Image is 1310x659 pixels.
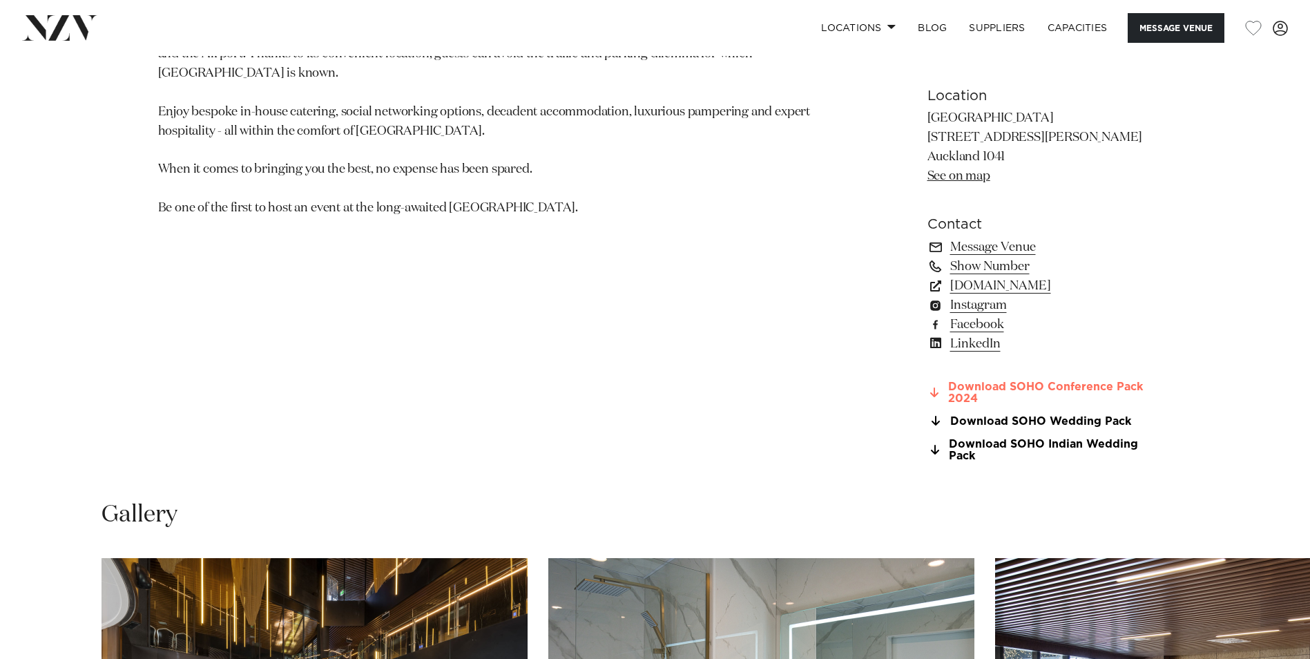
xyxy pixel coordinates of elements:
[1128,13,1224,43] button: Message Venue
[1037,13,1119,43] a: Capacities
[927,86,1153,106] h6: Location
[907,13,958,43] a: BLOG
[927,439,1153,462] a: Download SOHO Indian Wedding Pack
[927,315,1153,334] a: Facebook
[927,415,1153,428] a: Download SOHO Wedding Pack
[927,170,990,182] a: See on map
[927,238,1153,257] a: Message Venue
[927,257,1153,276] a: Show Number
[958,13,1036,43] a: SUPPLIERS
[927,334,1153,354] a: LinkedIn
[927,276,1153,296] a: [DOMAIN_NAME]
[927,381,1153,405] a: Download SOHO Conference Pack 2024
[927,109,1153,187] p: [GEOGRAPHIC_DATA] [STREET_ADDRESS][PERSON_NAME] Auckland 1041
[22,15,97,40] img: nzv-logo.png
[102,499,177,531] h2: Gallery
[927,296,1153,315] a: Instagram
[810,13,907,43] a: Locations
[927,214,1153,235] h6: Contact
